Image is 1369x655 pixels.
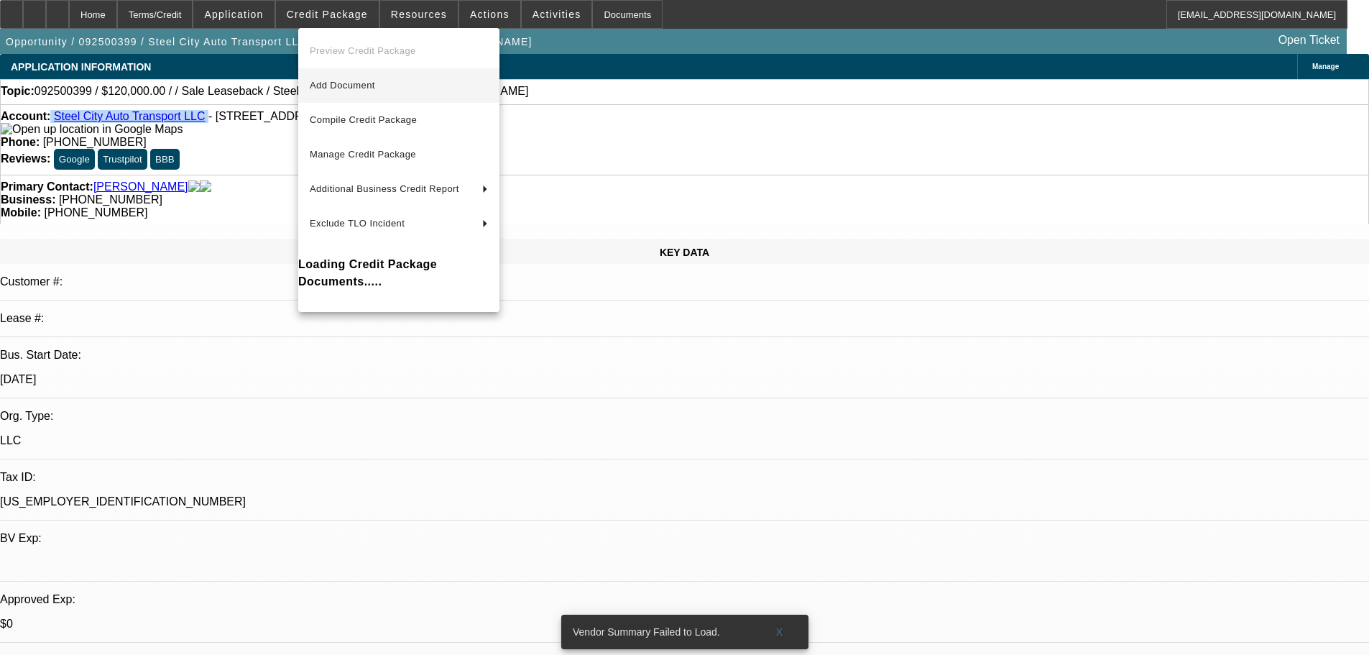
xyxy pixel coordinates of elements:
[310,183,459,194] span: Additional Business Credit Report
[310,114,417,125] span: Compile Credit Package
[310,149,416,160] span: Manage Credit Package
[298,256,499,290] h4: Loading Credit Package Documents.....
[310,218,405,229] span: Exclude TLO Incident
[310,80,375,91] span: Add Document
